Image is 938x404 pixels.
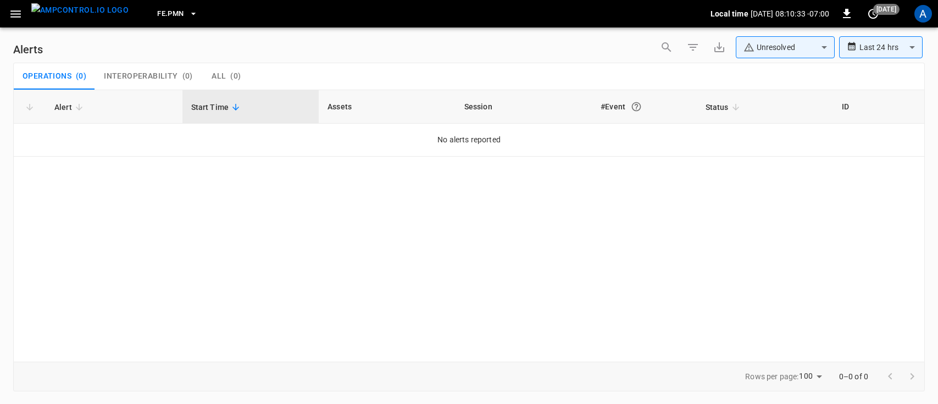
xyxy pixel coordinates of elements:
span: ( 0 ) [182,71,193,81]
td: No alerts reported [14,124,924,157]
p: 0–0 of 0 [839,371,868,382]
div: profile-icon [914,5,932,23]
th: ID [833,90,924,124]
th: Session [456,90,592,124]
div: 100 [799,368,825,384]
span: Status [706,101,743,114]
button: FE.PMN [153,3,202,25]
span: Interoperability [104,71,177,81]
p: Local time [711,8,748,19]
div: Last 24 hrs [859,37,923,58]
span: FE.PMN [157,8,184,20]
div: Unresolved [743,42,817,53]
span: All [212,71,226,81]
span: Operations [23,71,71,81]
div: #Event [601,97,687,117]
button: An event is a single occurrence of an issue. An alert groups related events for the same asset, m... [626,97,646,117]
button: set refresh interval [864,5,882,23]
span: [DATE] [873,4,900,15]
th: Assets [319,90,456,124]
span: Alert [54,101,86,114]
span: ( 0 ) [230,71,241,81]
img: ampcontrol.io logo [31,3,129,17]
p: [DATE] 08:10:33 -07:00 [751,8,829,19]
span: Start Time [191,101,243,114]
p: Rows per page: [745,371,798,382]
span: ( 0 ) [76,71,86,81]
h6: Alerts [13,41,43,58]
